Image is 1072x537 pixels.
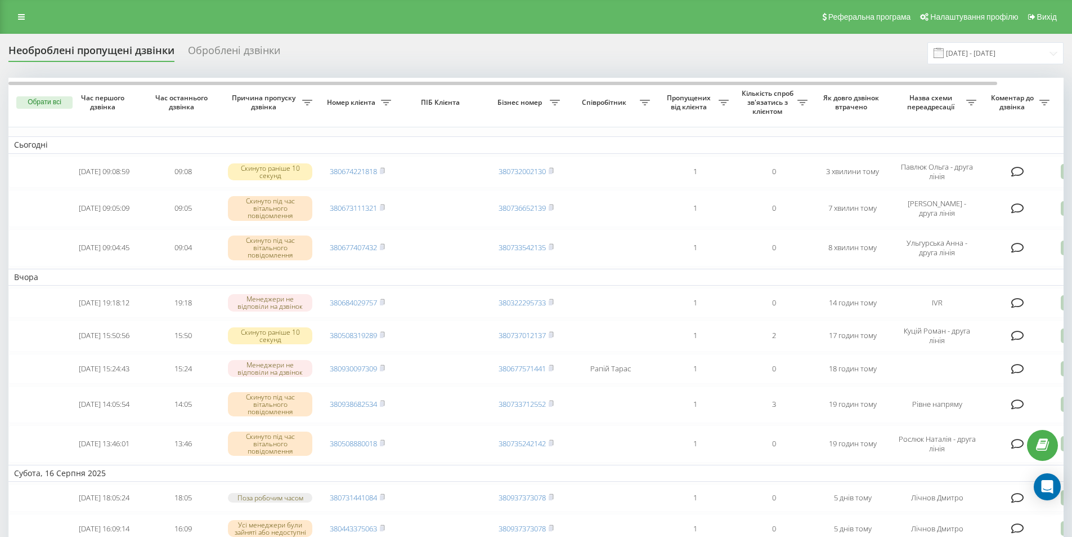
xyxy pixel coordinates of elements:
[656,425,734,463] td: 1
[892,229,982,267] td: Ульгурська Анна - друга лінія
[65,386,143,423] td: [DATE] 14:05:54
[499,203,546,213] a: 380736652139
[330,438,377,449] a: 380508880018
[822,94,883,111] span: Як довго дзвінок втрачено
[656,156,734,188] td: 1
[228,493,312,503] div: Поза робочим часом
[740,89,797,116] span: Кількість спроб зв'язатись з клієнтом
[499,330,546,340] a: 380737012137
[656,190,734,227] td: 1
[813,425,892,463] td: 19 годин тому
[228,236,312,260] div: Скинуто під час вітального повідомлення
[566,354,656,384] td: Рапій Тарас
[65,425,143,463] td: [DATE] 13:46:01
[228,360,312,377] div: Менеджери не відповіли на дзвінок
[406,98,477,107] span: ПІБ Клієнта
[813,156,892,188] td: 3 хвилини тому
[499,399,546,409] a: 380733712552
[898,94,966,111] span: Назва схеми переадресації
[892,156,982,188] td: Павлюк Ольга - друга лінія
[143,320,222,352] td: 15:50
[499,166,546,176] a: 380732002130
[65,190,143,227] td: [DATE] 09:05:09
[143,229,222,267] td: 09:04
[988,94,1039,111] span: Коментар до дзвінка
[499,298,546,308] a: 380322295733
[734,386,813,423] td: 3
[734,229,813,267] td: 0
[330,330,377,340] a: 380508319289
[74,94,134,111] span: Час першого дзвінка
[228,294,312,311] div: Менеджери не відповіли на дзвінок
[892,288,982,318] td: IVR
[571,98,640,107] span: Співробітник
[330,298,377,308] a: 380684029757
[143,156,222,188] td: 09:08
[143,190,222,227] td: 09:05
[892,190,982,227] td: [PERSON_NAME] - друга лінія
[734,156,813,188] td: 0
[813,229,892,267] td: 8 хвилин тому
[734,425,813,463] td: 0
[65,288,143,318] td: [DATE] 19:18:12
[499,492,546,503] a: 380937373078
[813,386,892,423] td: 19 годин тому
[734,320,813,352] td: 2
[330,203,377,213] a: 380673111321
[228,327,312,344] div: Скинуто раніше 10 секунд
[813,354,892,384] td: 18 годин тому
[65,156,143,188] td: [DATE] 09:08:59
[656,386,734,423] td: 1
[143,425,222,463] td: 13:46
[661,94,719,111] span: Пропущених від клієнта
[330,242,377,252] a: 380677407432
[656,229,734,267] td: 1
[324,98,381,107] span: Номер клієнта
[492,98,550,107] span: Бізнес номер
[828,12,911,21] span: Реферальна програма
[499,363,546,374] a: 380677571441
[813,288,892,318] td: 14 годин тому
[143,288,222,318] td: 19:18
[930,12,1018,21] span: Налаштування профілю
[499,438,546,449] a: 380735242142
[188,45,280,62] div: Оброблені дзвінки
[143,484,222,512] td: 18:05
[499,242,546,252] a: 380733542135
[330,523,377,534] a: 380443375063
[499,523,546,534] a: 380937373078
[892,320,982,352] td: Куцій Роман - друга лінія
[734,354,813,384] td: 0
[1034,473,1061,500] div: Open Intercom Messenger
[656,484,734,512] td: 1
[143,386,222,423] td: 14:05
[656,320,734,352] td: 1
[330,399,377,409] a: 380938682534
[813,484,892,512] td: 5 днів тому
[228,392,312,417] div: Скинуто під час вітального повідомлення
[65,229,143,267] td: [DATE] 09:04:45
[892,386,982,423] td: Рівне напряму
[1037,12,1057,21] span: Вихід
[228,196,312,221] div: Скинуто під час вітального повідомлення
[330,492,377,503] a: 380731441084
[8,45,174,62] div: Необроблені пропущені дзвінки
[16,96,73,109] button: Обрати всі
[330,363,377,374] a: 380930097309
[228,163,312,180] div: Скинуто раніше 10 секунд
[813,320,892,352] td: 17 годин тому
[65,484,143,512] td: [DATE] 18:05:24
[228,520,312,537] div: Усі менеджери були зайняті або недоступні
[656,354,734,384] td: 1
[65,354,143,384] td: [DATE] 15:24:43
[228,432,312,456] div: Скинуто під час вітального повідомлення
[152,94,213,111] span: Час останнього дзвінка
[228,94,302,111] span: Причина пропуску дзвінка
[143,354,222,384] td: 15:24
[813,190,892,227] td: 7 хвилин тому
[330,166,377,176] a: 380674221818
[656,288,734,318] td: 1
[734,190,813,227] td: 0
[734,288,813,318] td: 0
[734,484,813,512] td: 0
